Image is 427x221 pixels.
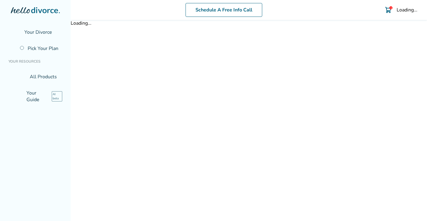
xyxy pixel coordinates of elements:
[389,6,392,9] div: 1
[5,25,66,39] a: flag_2Your Divorce
[16,42,66,55] a: Pick Your Plan
[5,70,66,84] a: view_listAll Products
[8,30,21,35] span: flag_2
[367,6,380,14] a: help
[385,6,392,14] img: Cart
[24,29,52,36] span: Your Divorce
[5,86,66,107] a: exploreYour GuideAI beta
[52,91,63,101] span: AI beta
[8,74,26,79] span: view_list
[5,55,66,67] li: Your Resources
[8,94,23,99] span: explore
[186,3,262,17] a: Schedule A Free Info Call
[71,20,427,26] div: Loading...
[397,7,417,13] div: Loading...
